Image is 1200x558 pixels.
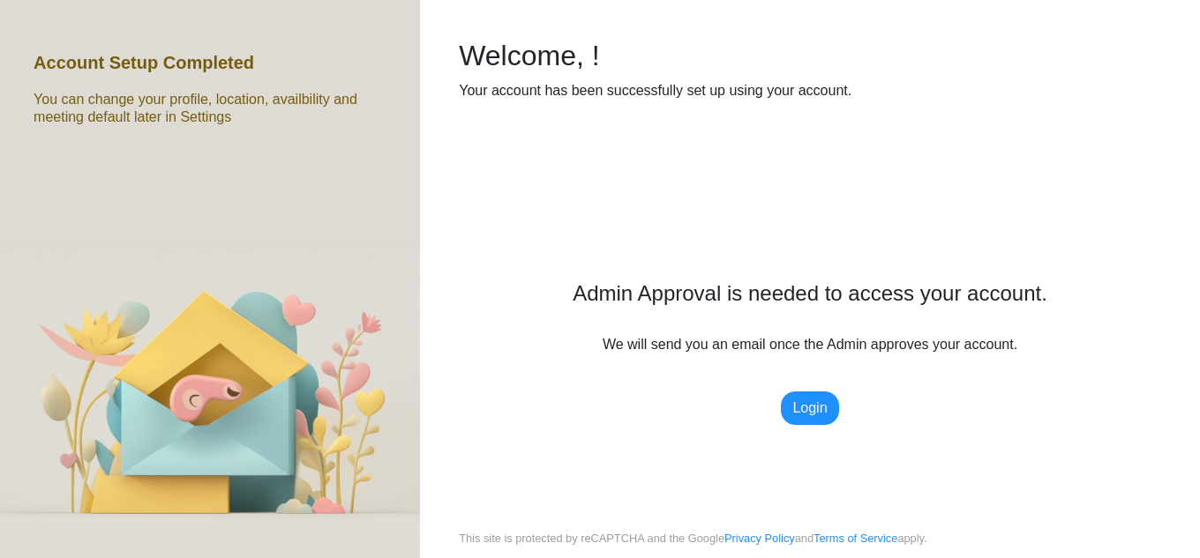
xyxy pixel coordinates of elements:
[459,530,926,558] small: This site is protected by reCAPTCHA and the Google and apply.
[724,532,795,545] a: Privacy Policy
[814,532,897,545] a: Terms of Service
[459,39,1161,72] h2: Welcome, !
[459,281,1161,307] h4: Admin Approval is needed to access your account.
[34,52,254,73] h5: Account Setup Completed
[459,80,1161,101] div: Your account has been successfully set up using your account.
[781,391,838,425] a: Login
[459,281,1161,426] div: We will send you an email once the Admin approves your account.
[34,91,386,124] h6: You can change your profile, location, availbility and meeting default later in Settings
